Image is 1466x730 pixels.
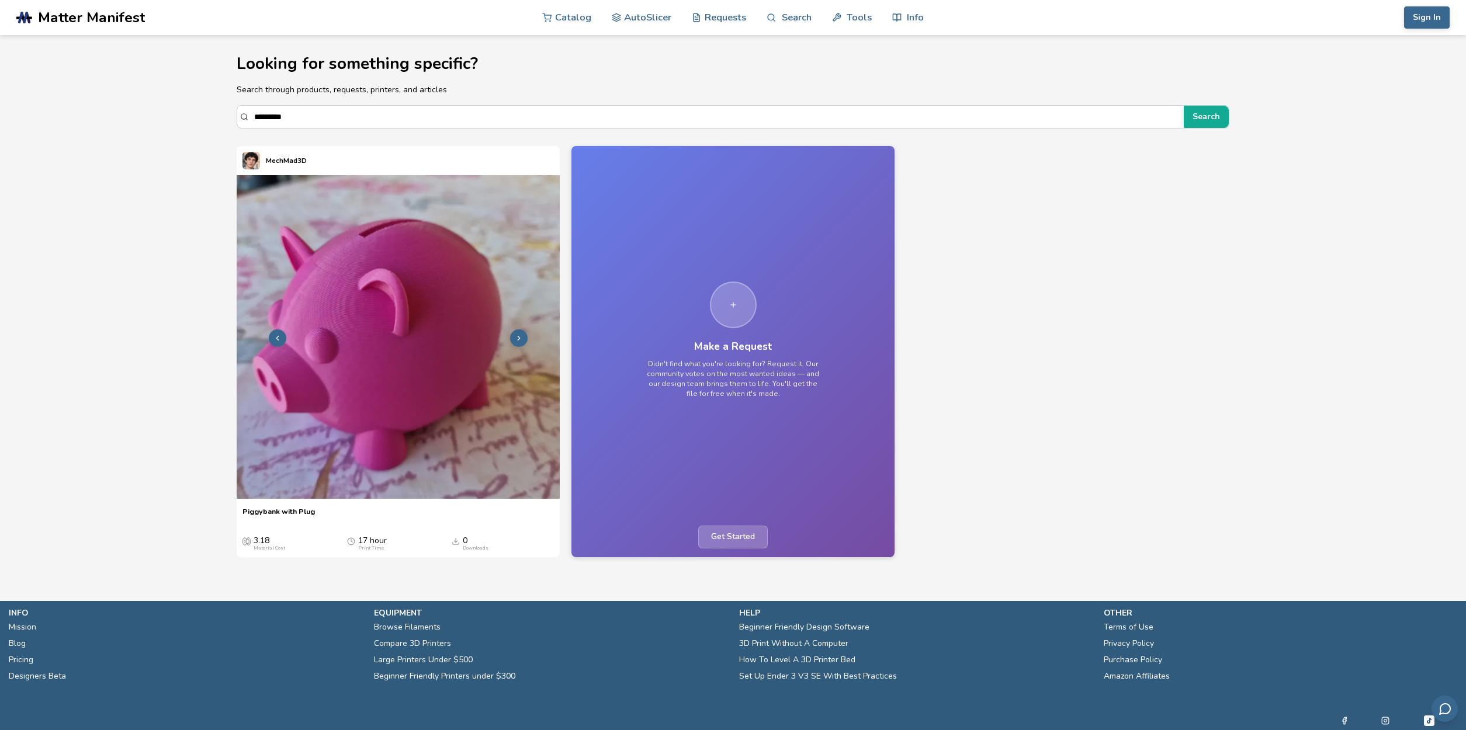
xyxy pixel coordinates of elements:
[254,545,285,551] div: Material Cost
[358,536,387,551] div: 17 hour
[9,652,33,668] a: Pricing
[9,668,66,684] a: Designers Beta
[1104,607,1457,619] p: other
[1104,635,1154,652] a: Privacy Policy
[374,652,473,668] a: Large Printers Under $500
[374,607,727,619] p: equipment
[254,536,285,551] div: 3.18
[9,607,362,619] p: info
[739,607,1093,619] p: help
[1104,668,1170,684] a: Amazon Affiliates
[358,545,384,551] div: Print Time
[237,84,1230,96] p: Search through products, requests, printers, and articles
[1422,714,1436,728] a: Tiktok
[739,619,869,635] a: Beginner Friendly Design Software
[374,668,515,684] a: Beginner Friendly Printers under $300
[242,536,251,545] span: Average Cost
[242,152,260,169] img: MechMad3D's profile
[694,340,772,353] h3: Make a Request
[1104,619,1153,635] a: Terms of Use
[374,619,441,635] a: Browse Filaments
[571,146,895,557] a: Make a RequestDidn't find what you're looking for? Request it. Our community votes on the most wa...
[1381,714,1389,728] a: Instagram
[237,55,1230,73] h1: Looking for something specific?
[266,155,307,167] p: MechMad3D
[237,146,313,175] a: MechMad3D's profileMechMad3D
[1432,696,1458,722] button: Send feedback via email
[9,619,36,635] a: Mission
[9,635,26,652] a: Blog
[254,106,1179,127] input: Search
[1104,652,1162,668] a: Purchase Policy
[242,507,315,524] a: Piggybank with Plug
[38,9,145,26] span: Matter Manifest
[463,536,488,551] div: 0
[374,635,451,652] a: Compare 3D Printers
[739,635,848,652] a: 3D Print Without A Computer
[452,536,460,545] span: Downloads
[347,536,355,545] span: Average Print Time
[698,526,768,548] span: Get Started
[1184,106,1229,128] button: Search
[739,652,855,668] a: How To Level A 3D Printer Bed
[739,668,897,684] a: Set Up Ender 3 V3 SE With Best Practices
[463,545,488,551] div: Downloads
[1340,714,1349,728] a: Facebook
[646,359,821,399] p: Didn't find what you're looking for? Request it. Our community votes on the most wanted ideas — a...
[1404,6,1450,29] button: Sign In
